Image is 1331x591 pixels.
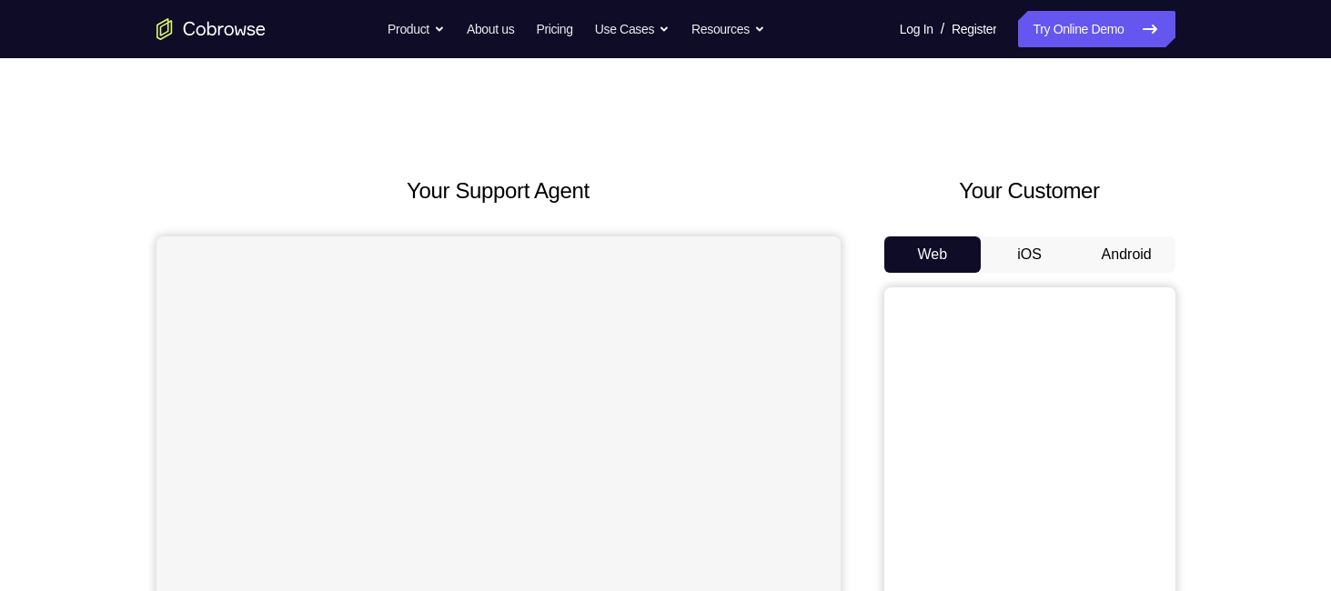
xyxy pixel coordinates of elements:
button: iOS [981,236,1078,273]
button: Web [884,236,982,273]
button: Use Cases [595,11,670,47]
a: Try Online Demo [1018,11,1175,47]
a: Register [952,11,996,47]
a: Log In [900,11,933,47]
h2: Your Customer [884,175,1175,207]
a: About us [467,11,514,47]
button: Resources [691,11,765,47]
a: Go to the home page [156,18,266,40]
h2: Your Support Agent [156,175,841,207]
button: Product [388,11,445,47]
button: Android [1078,236,1175,273]
span: / [941,18,944,40]
a: Pricing [536,11,572,47]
